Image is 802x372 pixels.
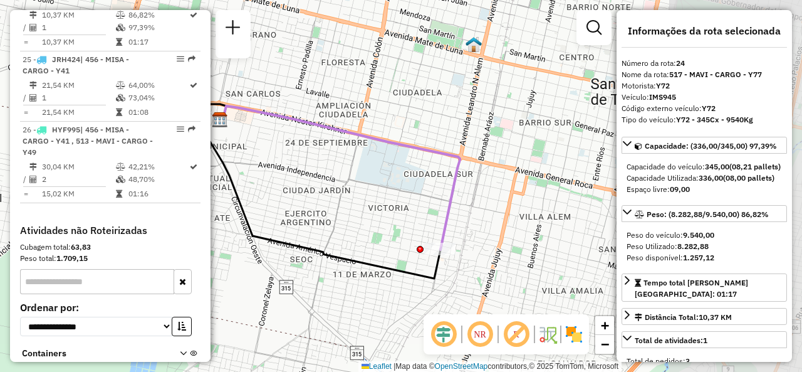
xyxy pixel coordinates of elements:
[627,230,714,240] span: Peso do veículo:
[627,356,782,367] div: Total de pedidos:
[22,347,164,360] span: Containers
[41,9,115,21] td: 10,37 KM
[699,173,723,183] strong: 336,00
[52,125,80,134] span: HYF995
[683,253,714,262] strong: 1.257,12
[677,242,709,251] strong: 8.282,88
[647,210,769,219] span: Peso: (8.282,88/9.540,00) 86,82%
[190,82,197,89] i: Rota otimizada
[705,162,729,171] strong: 345,00
[622,103,787,114] div: Código externo veículo:
[23,92,29,104] td: /
[190,163,197,171] i: Rota otimizada
[622,80,787,92] div: Motorista:
[172,317,192,336] button: Ordem crescente
[20,242,200,253] div: Cubagem total:
[116,94,125,102] i: % de utilização da cubagem
[627,241,782,252] div: Peso Utilizado:
[622,156,787,200] div: Capacidade: (336,00/345,00) 97,39%
[429,319,459,349] span: Ocultar deslocamento
[116,38,122,46] i: Tempo total em rota
[128,36,189,48] td: 01:17
[683,230,714,240] strong: 9.540,00
[23,55,129,75] span: | 456 - MISA - CARGO - Y41
[116,176,125,183] i: % de utilização da cubagem
[729,162,781,171] strong: (08,21 pallets)
[622,58,787,69] div: Número da rota:
[699,312,732,322] span: 10,37 KM
[41,161,115,173] td: 30,04 KM
[23,55,129,75] span: 25 -
[23,125,153,157] span: 26 -
[676,115,753,124] strong: Y72 - 345Cx - 9540Kg
[41,173,115,186] td: 2
[538,324,558,344] img: Fluxo de ruas
[128,106,189,119] td: 01:08
[41,21,115,34] td: 1
[649,92,676,102] strong: IMS945
[41,106,115,119] td: 21,54 KM
[71,242,91,252] strong: 63,83
[41,188,115,200] td: 15,02 KM
[595,335,614,354] a: Zoom out
[23,36,29,48] td: =
[465,319,495,349] span: Ocultar NR
[645,141,777,151] span: Capacidade: (336,00/345,00) 97,39%
[116,190,122,198] i: Tempo total em rota
[29,176,37,183] i: Total de Atividades
[627,173,782,184] div: Capacidade Utilizada:
[622,225,787,268] div: Peso: (8.282,88/9.540,00) 86,82%
[358,361,622,372] div: Map data © contributors,© 2025 TomTom, Microsoft
[128,188,189,200] td: 01:16
[435,362,488,371] a: OpenStreetMap
[20,225,200,236] h4: Atividades não Roteirizadas
[23,106,29,119] td: =
[622,25,787,37] h4: Informações da rota selecionada
[128,161,189,173] td: 42,21%
[622,308,787,325] a: Distância Total:10,37 KM
[676,58,685,68] strong: 24
[622,274,787,302] a: Tempo total [PERSON_NAME][GEOGRAPHIC_DATA]: 01:17
[128,21,189,34] td: 97,39%
[622,205,787,222] a: Peso: (8.282,88/9.540,00) 86,82%
[703,336,707,345] strong: 1
[128,92,189,104] td: 73,04%
[116,24,125,31] i: % de utilização da cubagem
[41,92,115,104] td: 1
[393,362,395,371] span: |
[466,36,482,53] img: UDC - Tucuman
[622,331,787,348] a: Total de atividades:1
[622,69,787,80] div: Nome da rota:
[116,109,122,116] i: Tempo total em rota
[627,161,782,173] div: Capacidade do veículo:
[622,114,787,125] div: Tipo do veículo:
[723,173,774,183] strong: (08,00 pallets)
[635,336,707,345] span: Total de atividades:
[362,362,392,371] a: Leaflet
[41,36,115,48] td: 10,37 KM
[656,81,670,90] strong: Y72
[20,253,200,264] div: Peso total:
[29,11,37,19] i: Distância Total
[128,79,189,92] td: 64,00%
[212,112,228,128] img: SAZ AR Tucuman
[128,9,189,21] td: 86,82%
[29,163,37,171] i: Distância Total
[601,317,609,333] span: +
[23,125,153,157] span: | 456 - MISA - CARGO - Y41 , 513 - MAVI - CARGO - Y49
[23,21,29,34] td: /
[221,15,246,43] a: Nova sessão e pesquisa
[23,188,29,200] td: =
[190,11,197,19] i: Rota otimizada
[177,55,184,63] em: Opções
[601,336,609,352] span: −
[622,351,787,372] div: Total de atividades:1
[188,125,195,133] em: Rota exportada
[52,55,80,64] span: JRH424
[20,300,200,315] label: Ordenar por:
[670,184,690,194] strong: 09,00
[702,104,716,113] strong: Y72
[581,15,607,40] a: Exibir filtros
[23,173,29,186] td: /
[188,55,195,63] em: Rota exportada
